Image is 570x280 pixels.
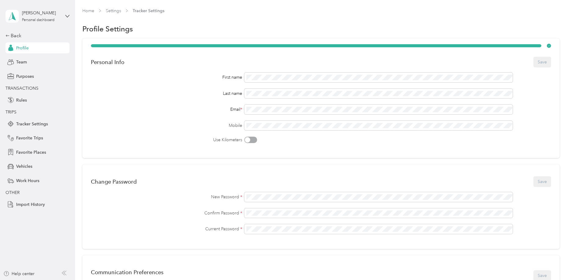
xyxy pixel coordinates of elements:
a: Settings [106,8,121,13]
iframe: Everlance-gr Chat Button Frame [536,246,570,280]
span: Vehicles [16,163,32,170]
span: Rules [16,97,27,103]
span: Import History [16,201,45,208]
span: TRANSACTIONS [5,86,38,91]
a: Home [82,8,94,13]
h1: Profile Settings [82,26,133,32]
span: TRIPS [5,109,16,115]
span: Tracker Settings [133,8,164,14]
span: Tracker Settings [16,121,48,127]
div: Personal Info [91,59,124,65]
label: Confirm Password [91,210,242,216]
div: Change Password [91,178,137,185]
span: Purposes [16,73,34,80]
div: Email [91,106,242,113]
span: Favorite Places [16,149,46,156]
div: Communication Preferences [91,269,183,275]
div: Last name [91,90,242,97]
label: Mobile [91,122,242,129]
div: Personal dashboard [22,18,55,22]
span: OTHER [5,190,20,195]
label: Current Password [91,226,242,232]
label: New Password [91,194,242,200]
span: Work Hours [16,178,39,184]
span: Team [16,59,27,65]
span: Favorite Trips [16,135,43,141]
label: Use Kilometers [91,137,242,143]
div: Back [5,32,66,39]
div: [PERSON_NAME] [22,10,60,16]
span: Profile [16,45,29,51]
button: Help center [3,271,34,277]
div: First name [91,74,242,81]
